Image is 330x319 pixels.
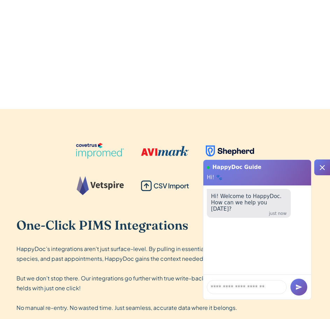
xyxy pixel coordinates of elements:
img: Impromed Logo [76,143,124,159]
h3: One-Click PIMS Integrations [16,218,314,233]
img: AVImark logo [141,146,189,156]
img: Vetspire Logo [76,176,124,195]
img: Shepherd Logo [206,145,254,157]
